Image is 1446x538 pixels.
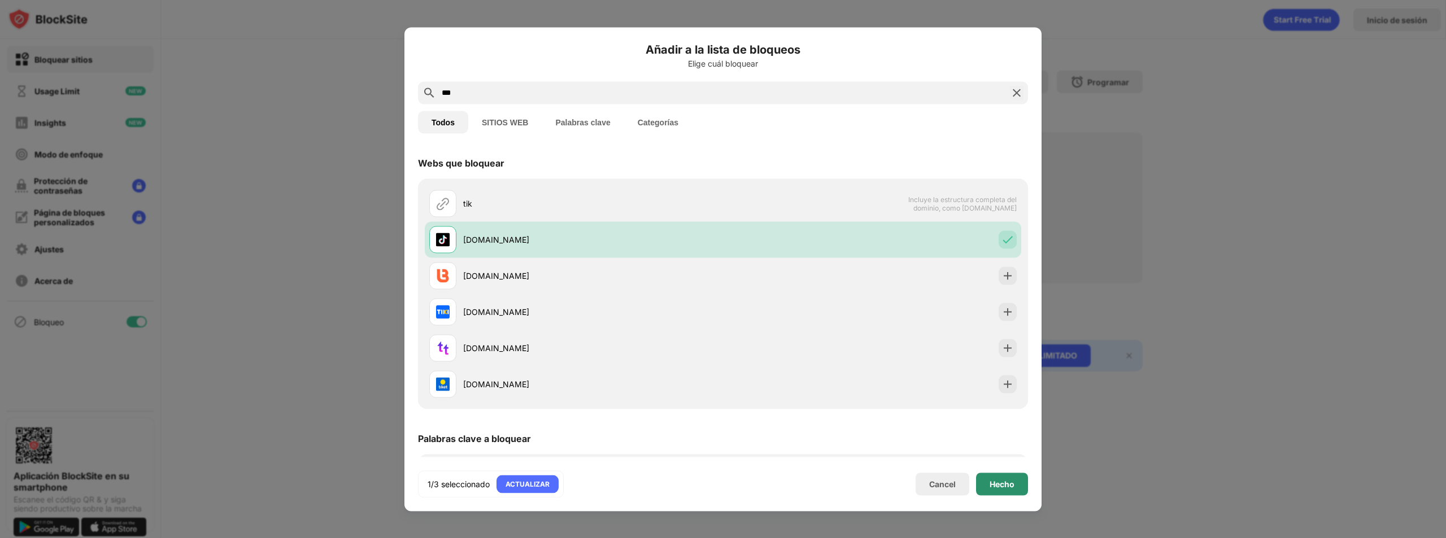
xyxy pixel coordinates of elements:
[436,233,450,246] img: favicons
[418,432,531,444] div: Palabras clave a bloquear
[436,305,450,318] img: favicons
[463,234,723,246] div: [DOMAIN_NAME]
[436,341,450,355] img: favicons
[418,59,1028,68] div: Elige cuál bloquear
[463,270,723,282] div: [DOMAIN_NAME]
[423,86,436,99] img: search.svg
[542,111,624,133] button: Palabras clave
[428,478,490,489] div: 1/3 seleccionado
[929,479,956,489] div: Cancel
[990,479,1014,488] div: Hecho
[900,195,1017,212] span: Incluye la estructura completa del dominio, como [DOMAIN_NAME]
[506,478,550,489] div: ACTUALIZAR
[463,198,723,209] div: tik
[436,196,450,210] img: url.svg
[418,111,468,133] button: Todos
[436,377,450,391] img: favicons
[463,342,723,354] div: [DOMAIN_NAME]
[463,306,723,318] div: [DOMAIN_NAME]
[1010,86,1023,99] img: search-close
[436,269,450,282] img: favicons
[418,41,1028,58] h6: Añadir a la lista de bloqueos
[418,157,504,168] div: Webs que bloquear
[463,378,723,390] div: [DOMAIN_NAME]
[468,111,542,133] button: SITIOS WEB
[624,111,692,133] button: Categorías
